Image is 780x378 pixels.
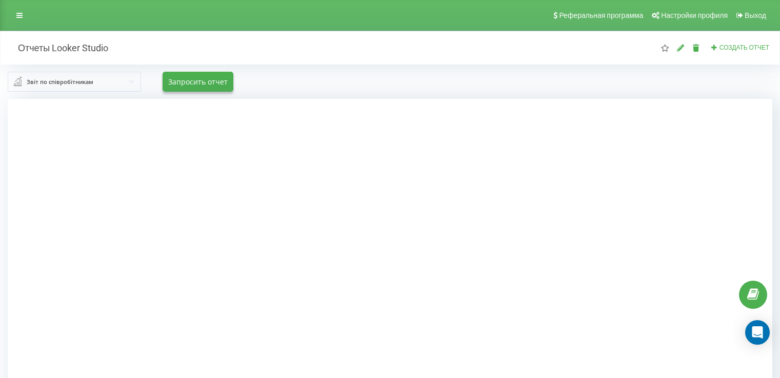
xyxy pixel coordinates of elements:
div: Звіт по співробітникам [27,76,93,88]
i: Создать отчет [710,44,717,50]
h2: Отчеты Looker Studio [8,42,108,54]
i: Удалить отчет [692,44,701,51]
span: Настройки профиля [661,11,728,19]
span: Выход [745,11,766,19]
i: Этот отчет будет загружен первым при открытии "Отчеты Looker Studio". Вы можете назначить любой д... [661,44,670,51]
div: Open Intercom Messenger [745,320,770,345]
span: Создать отчет [719,44,769,51]
button: Создать отчет [707,44,772,52]
span: Реферальная программа [559,11,643,19]
i: Редактировать отчет [676,44,685,51]
button: Запросить отчет [163,72,233,92]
